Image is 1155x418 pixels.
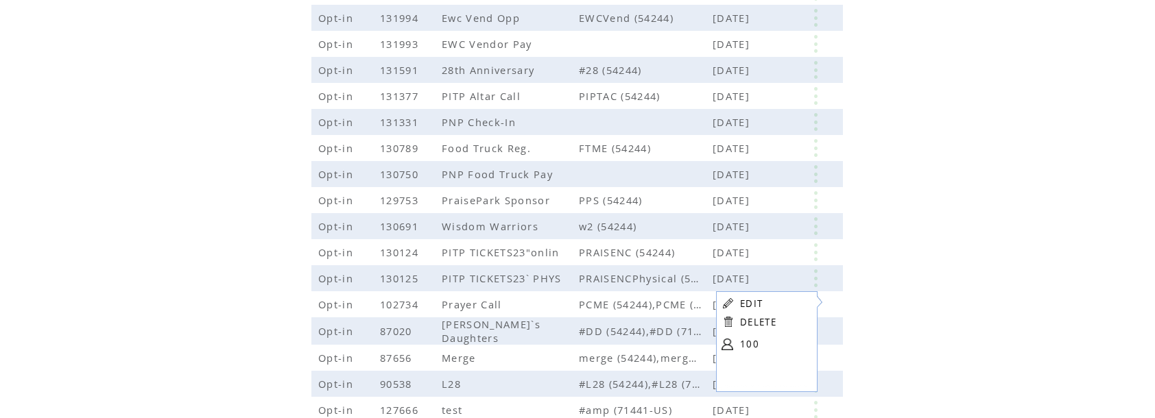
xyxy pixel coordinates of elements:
span: 131377 [380,89,422,103]
a: 100 [740,334,809,354]
span: 131994 [380,11,422,25]
span: Opt-in [318,115,357,129]
span: Opt-in [318,63,357,77]
span: #DD (54244),#DD (71441-US) [579,324,713,338]
span: PraisePark Sponsor [442,193,553,207]
span: 131591 [380,63,422,77]
span: 130125 [380,271,422,285]
span: PITP TICKETS23"onlin [442,245,563,259]
span: [DATE] [713,351,753,365]
span: Opt-in [318,377,357,391]
span: 127666 [380,403,422,417]
span: FTME (54244) [579,141,713,155]
span: PITP TICKETS23` PHYS [442,271,565,285]
span: Prayer Call [442,297,505,311]
span: [DATE] [713,324,753,338]
span: [DATE] [713,89,753,103]
span: 131993 [380,37,422,51]
span: Opt-in [318,297,357,311]
span: merge (54244),merge (71441-US) [579,351,713,365]
span: PRAISENC (54244) [579,245,713,259]
a: DELETE [740,316,776,328]
span: 130750 [380,167,422,181]
span: PPS (54244) [579,193,713,207]
span: 28th Anniversary [442,63,538,77]
span: Opt-in [318,37,357,51]
span: [DATE] [713,193,753,207]
span: 130789 [380,141,422,155]
span: Opt-in [318,324,357,338]
span: #L28 (54244),#L28 (71441-US) [579,377,713,391]
span: Merge [442,351,479,365]
span: Opt-in [318,89,357,103]
span: Food Truck Reg. [442,141,534,155]
span: [DATE] [713,245,753,259]
span: [DATE] [713,115,753,129]
span: test [442,403,466,417]
span: [DATE] [713,63,753,77]
span: 130124 [380,245,422,259]
span: 129753 [380,193,422,207]
span: [DATE] [713,167,753,181]
span: w2 (54244) [579,219,713,233]
span: Ewc Vend Opp [442,11,523,25]
span: 87656 [380,351,416,365]
span: Opt-in [318,245,357,259]
span: #amp (71441-US) [579,403,713,417]
span: [DATE] [713,11,753,25]
span: Opt-in [318,271,357,285]
span: PITP Altar Call [442,89,524,103]
span: PNP Check-In [442,115,519,129]
span: [DATE] [713,141,753,155]
span: 131331 [380,115,422,129]
span: Opt-in [318,219,357,233]
span: PRAISENCPhysical (54244) [579,271,713,285]
span: EWC Vendor Pay [442,37,536,51]
span: #28 (54244) [579,63,713,77]
span: Opt-in [318,167,357,181]
span: PNP Food Truck Pay [442,167,556,181]
span: Opt-in [318,141,357,155]
span: [DATE] [713,403,753,417]
span: [DATE] [713,377,753,391]
span: EWCVend (54244) [579,11,713,25]
span: L28 [442,377,464,391]
span: [PERSON_NAME]`s Daughters [442,317,540,345]
span: 87020 [380,324,416,338]
span: PIPTAC (54244) [579,89,713,103]
span: Wisdom Warriors [442,219,542,233]
span: Opt-in [318,403,357,417]
span: Opt-in [318,351,357,365]
span: [DATE] [713,271,753,285]
span: [DATE] [713,297,753,311]
span: 90538 [380,377,416,391]
span: Opt-in [318,11,357,25]
span: [DATE] [713,219,753,233]
span: 130691 [380,219,422,233]
a: EDIT [740,297,763,310]
span: PCME (54244),PCME (71441-US) [579,297,713,311]
span: 102734 [380,297,422,311]
span: [DATE] [713,37,753,51]
span: Opt-in [318,193,357,207]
